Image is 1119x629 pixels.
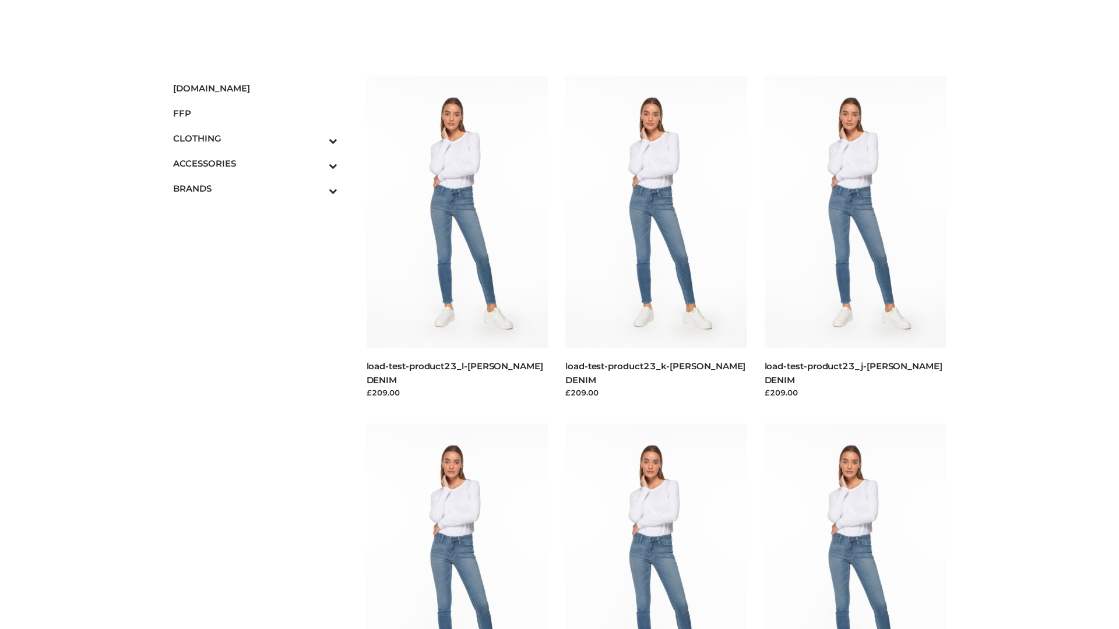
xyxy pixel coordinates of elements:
[565,361,745,385] a: load-test-product23_k-[PERSON_NAME] DENIM
[173,126,337,151] a: CLOTHINGToggle Submenu
[297,126,337,151] button: Toggle Submenu
[173,107,337,120] span: FFP
[565,387,747,398] div: £209.00
[173,76,337,101] a: [DOMAIN_NAME]
[173,151,337,176] a: ACCESSORIESToggle Submenu
[297,151,337,176] button: Toggle Submenu
[173,132,337,145] span: CLOTHING
[765,387,946,398] div: £209.00
[173,176,337,201] a: BRANDSToggle Submenu
[367,361,543,385] a: load-test-product23_l-[PERSON_NAME] DENIM
[173,182,337,195] span: BRANDS
[297,176,337,201] button: Toggle Submenu
[367,387,548,398] div: £209.00
[173,157,337,170] span: ACCESSORIES
[173,101,337,126] a: FFP
[765,361,942,385] a: load-test-product23_j-[PERSON_NAME] DENIM
[173,82,337,95] span: [DOMAIN_NAME]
